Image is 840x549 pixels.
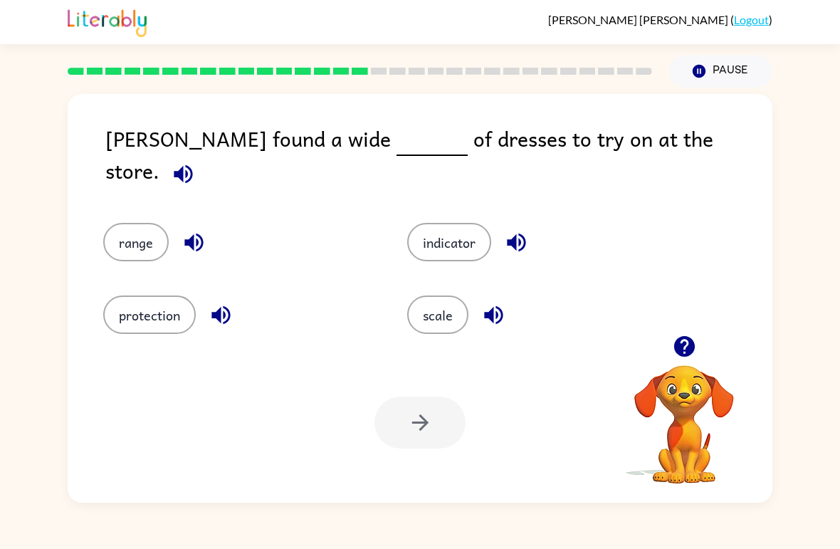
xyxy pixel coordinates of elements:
button: scale [407,296,468,334]
video: Your browser must support playing .mp4 files to use Literably. Please try using another browser. [613,343,755,486]
img: Literably [68,6,147,37]
button: indicator [407,223,491,261]
div: [PERSON_NAME] found a wide of dresses to try on at the store. [105,122,772,194]
button: range [103,223,169,261]
button: protection [103,296,196,334]
span: [PERSON_NAME] [PERSON_NAME] [548,13,730,26]
a: Logout [734,13,769,26]
div: ( ) [548,13,772,26]
button: Pause [669,55,772,88]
